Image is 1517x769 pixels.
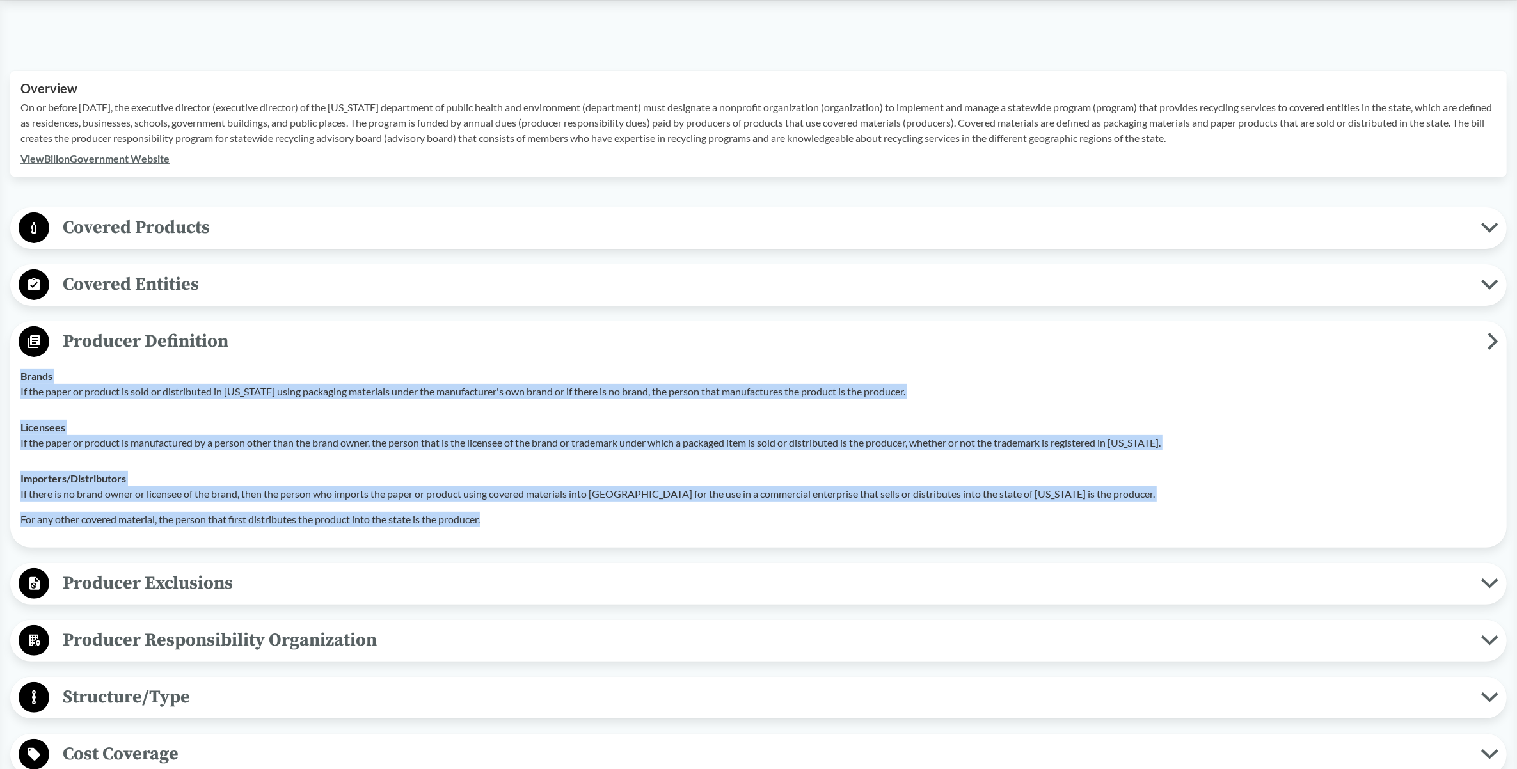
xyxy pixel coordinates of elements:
p: If the paper or product is manufactured by a person other than the brand owner, the person that i... [20,435,1497,450]
h2: Overview [20,81,1497,96]
p: If there is no brand owner or licensee of the brand, then the person who imports the paper or pro... [20,486,1497,502]
p: On or before [DATE], the executive director (executive director) of the [US_STATE] department of ... [20,100,1497,146]
span: Producer Responsibility Organization [49,626,1481,654]
span: Covered Entities [49,270,1481,299]
button: Producer Exclusions [15,567,1502,600]
span: Producer Definition [49,327,1488,356]
button: Producer Definition [15,326,1502,358]
span: Producer Exclusions [49,569,1481,598]
strong: Licensees [20,421,65,433]
span: Cost Coverage [49,740,1481,768]
p: If the paper or product is sold or distributed in [US_STATE] using packaging materials under the ... [20,384,1497,399]
button: Covered Entities [15,269,1502,301]
strong: Brands [20,370,52,382]
span: Structure/Type [49,683,1481,711]
button: Structure/Type [15,681,1502,714]
button: Covered Products [15,212,1502,244]
strong: Importers/​Distributors [20,472,126,484]
button: Producer Responsibility Organization [15,624,1502,657]
a: ViewBillonGovernment Website [20,152,170,164]
p: For any other covered material, the person that first distributes the product into the state is t... [20,512,1497,527]
span: Covered Products [49,213,1481,242]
